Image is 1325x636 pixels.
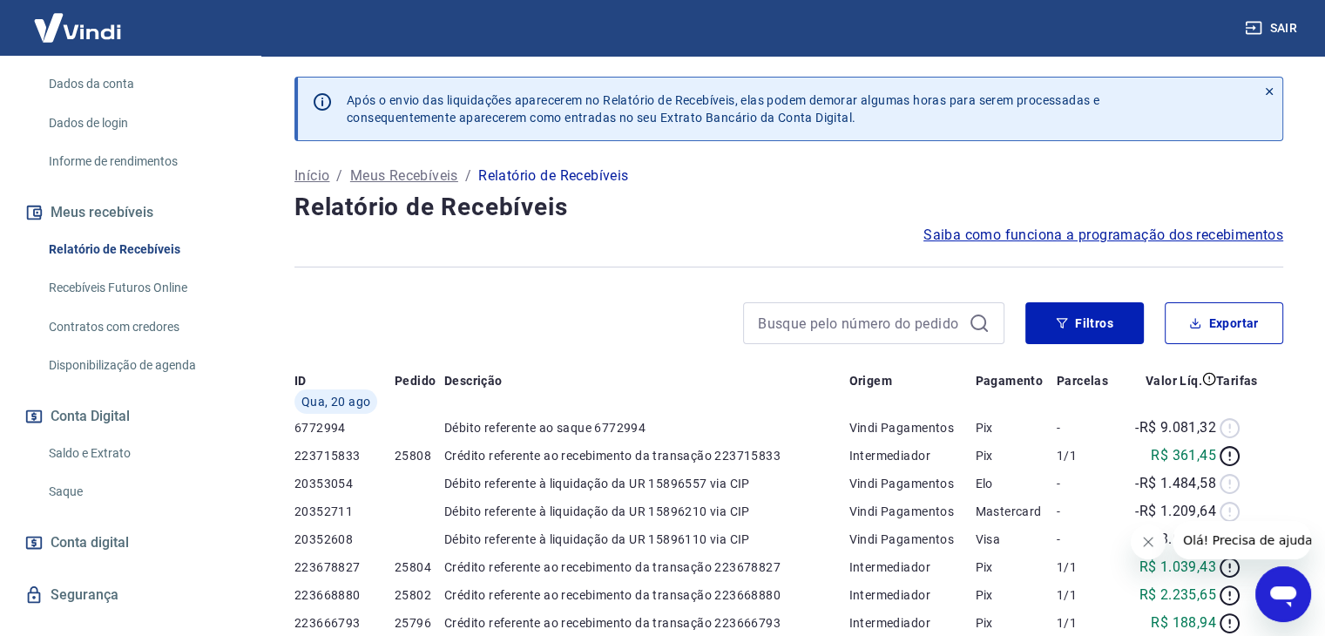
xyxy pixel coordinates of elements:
[1165,302,1283,344] button: Exportar
[1151,612,1216,633] p: R$ 188,94
[1025,302,1144,344] button: Filtros
[976,447,1057,464] p: Pix
[849,531,976,548] p: Vindi Pagamentos
[976,503,1057,520] p: Mastercard
[294,190,1283,225] h4: Relatório de Recebíveis
[849,419,976,436] p: Vindi Pagamentos
[976,475,1057,492] p: Elo
[758,310,962,336] input: Busque pelo número do pedido
[1173,521,1311,559] iframe: Mensagem da empresa
[395,614,444,632] p: 25796
[1057,558,1119,576] p: 1/1
[294,558,395,576] p: 223678827
[42,309,240,345] a: Contratos com credores
[1057,503,1119,520] p: -
[923,225,1283,246] a: Saiba como funciona a programação dos recebimentos
[444,447,849,464] p: Crédito referente ao recebimento da transação 223715833
[294,419,395,436] p: 6772994
[1135,473,1216,494] p: -R$ 1.484,58
[1146,372,1202,389] p: Valor Líq.
[21,397,240,436] button: Conta Digital
[1057,531,1119,548] p: -
[444,558,849,576] p: Crédito referente ao recebimento da transação 223678827
[294,372,307,389] p: ID
[301,393,370,410] span: Qua, 20 ago
[42,144,240,179] a: Informe de rendimentos
[1241,12,1304,44] button: Sair
[849,372,892,389] p: Origem
[21,524,240,562] a: Conta digital
[1057,419,1119,436] p: -
[294,586,395,604] p: 223668880
[1131,524,1166,559] iframe: Fechar mensagem
[1216,372,1258,389] p: Tarifas
[444,419,849,436] p: Débito referente ao saque 6772994
[42,436,240,471] a: Saldo e Extrato
[1151,445,1216,466] p: R$ 361,45
[444,475,849,492] p: Débito referente à liquidação da UR 15896557 via CIP
[849,503,976,520] p: Vindi Pagamentos
[849,614,976,632] p: Intermediador
[21,193,240,232] button: Meus recebíveis
[849,558,976,576] p: Intermediador
[444,503,849,520] p: Débito referente à liquidação da UR 15896210 via CIP
[395,586,444,604] p: 25802
[849,447,976,464] p: Intermediador
[395,558,444,576] p: 25804
[42,474,240,510] a: Saque
[294,166,329,186] a: Início
[1057,586,1119,604] p: 1/1
[1139,557,1216,578] p: R$ 1.039,43
[294,475,395,492] p: 20353054
[42,348,240,383] a: Disponibilização de agenda
[976,531,1057,548] p: Visa
[976,586,1057,604] p: Pix
[42,105,240,141] a: Dados de login
[478,166,628,186] p: Relatório de Recebíveis
[976,614,1057,632] p: Pix
[42,66,240,102] a: Dados da conta
[1135,501,1216,522] p: -R$ 1.209,64
[350,166,458,186] a: Meus Recebíveis
[1057,614,1119,632] p: 1/1
[395,447,444,464] p: 25808
[976,558,1057,576] p: Pix
[1255,566,1311,622] iframe: Botão para abrir a janela de mensagens
[1139,585,1216,606] p: R$ 2.235,65
[42,270,240,306] a: Recebíveis Futuros Online
[1135,417,1216,438] p: -R$ 9.081,32
[21,576,240,614] a: Segurança
[294,531,395,548] p: 20352608
[51,531,129,555] span: Conta digital
[1057,447,1119,464] p: 1/1
[21,1,134,54] img: Vindi
[849,475,976,492] p: Vindi Pagamentos
[444,586,849,604] p: Crédito referente ao recebimento da transação 223668880
[294,447,395,464] p: 223715833
[976,419,1057,436] p: Pix
[444,614,849,632] p: Crédito referente ao recebimento da transação 223666793
[444,372,503,389] p: Descrição
[1057,475,1119,492] p: -
[42,232,240,267] a: Relatório de Recebíveis
[336,166,342,186] p: /
[10,12,146,26] span: Olá! Precisa de ajuda?
[294,614,395,632] p: 223666793
[294,503,395,520] p: 20352711
[1057,372,1108,389] p: Parcelas
[395,372,436,389] p: Pedido
[465,166,471,186] p: /
[347,91,1099,126] p: Após o envio das liquidações aparecerem no Relatório de Recebíveis, elas podem demorar algumas ho...
[976,372,1044,389] p: Pagamento
[849,586,976,604] p: Intermediador
[444,531,849,548] p: Débito referente à liquidação da UR 15896110 via CIP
